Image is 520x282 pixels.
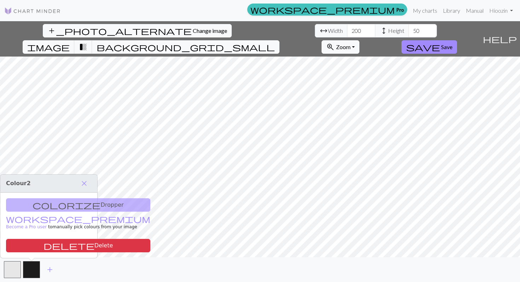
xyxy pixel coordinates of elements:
span: Colour 2 [6,180,31,187]
span: transition_fade [79,42,87,52]
span: add [46,265,54,275]
span: help [483,34,517,44]
span: delete [44,241,94,251]
img: Logo [4,7,61,15]
span: image [27,42,70,52]
button: Help [480,21,520,57]
span: close [80,178,88,188]
span: workspace_premium [250,5,395,14]
span: height [380,26,388,36]
span: zoom_in [326,42,335,52]
a: Library [440,4,463,18]
a: Pro [247,4,407,16]
a: My charts [410,4,440,18]
span: Save [441,43,452,50]
small: to manually pick colours from your image [6,217,150,229]
span: Height [388,27,404,35]
a: Become a Pro user [6,217,150,229]
button: Delete color [6,239,150,252]
span: arrow_range [319,26,328,36]
a: Manual [463,4,486,18]
button: Change image [43,24,232,37]
span: Change image [193,27,227,34]
span: Width [328,27,343,35]
button: Add color [41,263,59,276]
span: Zoom [336,43,351,50]
span: workspace_premium [6,214,150,224]
span: background_grid_small [97,42,275,52]
span: save [406,42,440,52]
button: Zoom [322,40,359,54]
span: add_photo_alternate [47,26,192,36]
button: Save [401,40,457,54]
a: Hioozin [486,4,516,18]
button: Close [77,177,92,189]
